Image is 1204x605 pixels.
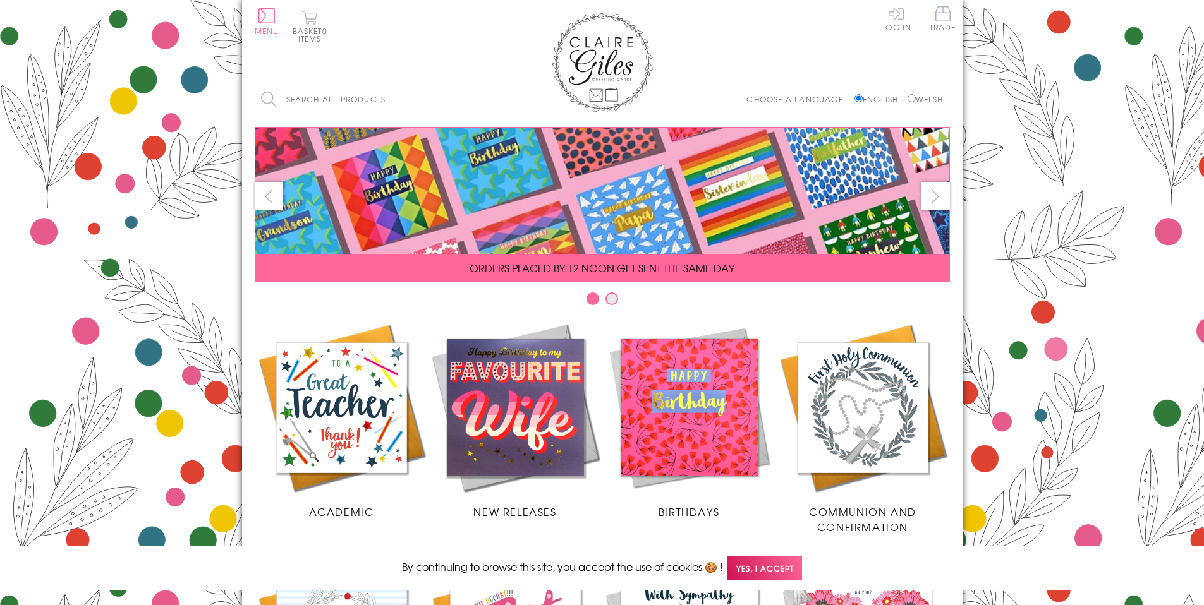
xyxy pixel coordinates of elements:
[255,25,279,37] span: Menu
[255,182,283,210] button: prev
[473,504,556,519] span: New Releases
[930,6,956,31] span: Trade
[908,93,944,105] label: Welsh
[255,321,429,519] a: Academic
[854,93,904,105] label: English
[746,93,852,105] p: Choose a language:
[429,321,602,519] a: New Releases
[908,94,916,102] input: Welsh
[298,25,327,44] span: 0 items
[881,6,911,31] a: Log In
[605,292,618,305] button: Carousel Page 2
[463,85,476,114] input: Search
[854,94,863,102] input: English
[255,8,279,35] button: Menu
[470,260,734,275] span: ORDERS PLACED BY 12 NOON GET SENT THE SAME DAY
[587,292,599,305] button: Carousel Page 1 (Current Slide)
[727,556,802,580] span: Yes, I accept
[255,85,476,114] input: Search all products
[293,10,327,42] button: Basket0 items
[809,504,916,534] span: Communion and Confirmation
[930,6,956,33] a: Trade
[921,182,950,210] button: next
[552,13,653,112] img: Claire Giles Greetings Cards
[602,321,776,519] a: Birthdays
[309,504,374,519] span: Academic
[659,504,719,519] span: Birthdays
[776,321,950,534] a: Communion and Confirmation
[255,292,950,311] div: Carousel Pagination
